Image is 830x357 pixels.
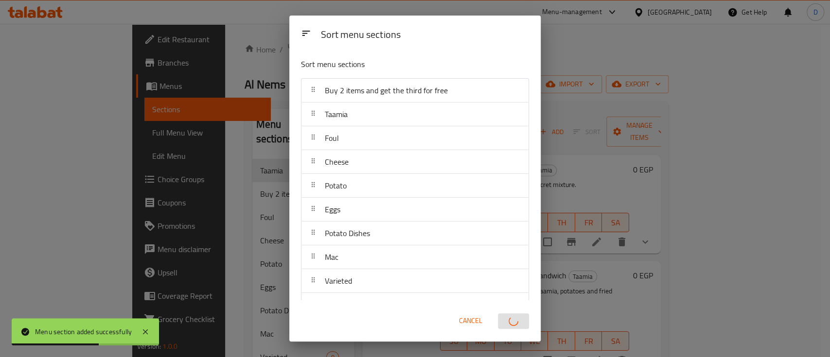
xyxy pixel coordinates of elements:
span: Foul [325,131,339,145]
span: Eggs [325,202,340,217]
span: Potato Dishes [325,226,370,240]
div: Potato Dishes [301,221,529,245]
span: Cancel [459,315,482,327]
span: Chicken [325,297,351,312]
div: Sort menu sections [317,24,533,46]
span: Cheese [325,154,349,169]
div: Cheese [301,150,529,174]
div: Eggs [301,198,529,221]
p: Sort menu sections [301,58,482,70]
div: Mac [301,245,529,269]
button: Cancel [455,312,486,330]
div: Taamia [301,102,529,126]
div: Foul [301,126,529,150]
div: Menu section added successfully [35,326,132,337]
span: Varieted [325,273,352,288]
div: Varieted [301,269,529,293]
span: Buy 2 items and get the third for free [325,83,448,98]
span: Mac [325,250,338,264]
div: Chicken [301,293,529,317]
div: Buy 2 items and get the third for free [301,79,529,102]
span: Taamia [325,107,348,121]
span: Potato [325,178,347,193]
div: Potato [301,174,529,198]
